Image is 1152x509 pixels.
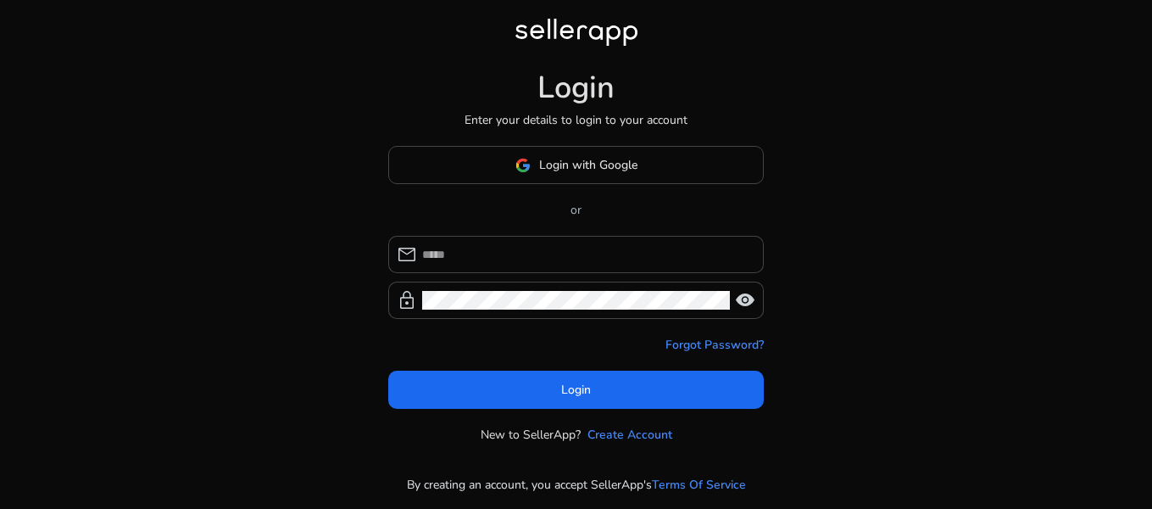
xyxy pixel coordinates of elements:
[397,244,417,265] span: mail
[515,158,531,173] img: google-logo.svg
[388,371,764,409] button: Login
[537,70,615,106] h1: Login
[539,156,637,174] span: Login with Google
[665,336,764,354] a: Forgot Password?
[561,381,591,399] span: Login
[465,111,687,129] p: Enter your details to login to your account
[481,426,581,444] p: New to SellerApp?
[388,146,764,184] button: Login with Google
[735,290,755,310] span: visibility
[388,201,764,219] p: or
[587,426,672,444] a: Create Account
[652,476,746,494] a: Terms Of Service
[397,290,417,310] span: lock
